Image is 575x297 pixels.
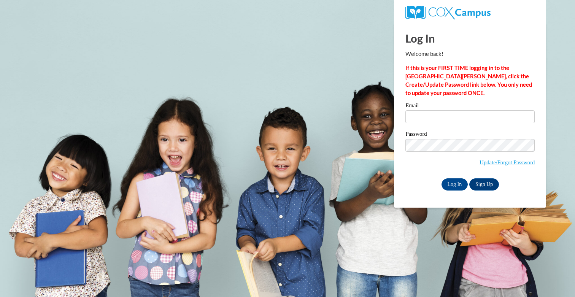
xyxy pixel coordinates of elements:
label: Password [405,131,535,139]
label: Email [405,103,535,110]
input: Log In [442,178,468,191]
img: COX Campus [405,6,490,19]
p: Welcome back! [405,50,535,58]
a: COX Campus [405,9,490,15]
h1: Log In [405,30,535,46]
a: Sign Up [469,178,499,191]
strong: If this is your FIRST TIME logging in to the [GEOGRAPHIC_DATA][PERSON_NAME], click the Create/Upd... [405,65,532,96]
a: Update/Forgot Password [480,159,535,165]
